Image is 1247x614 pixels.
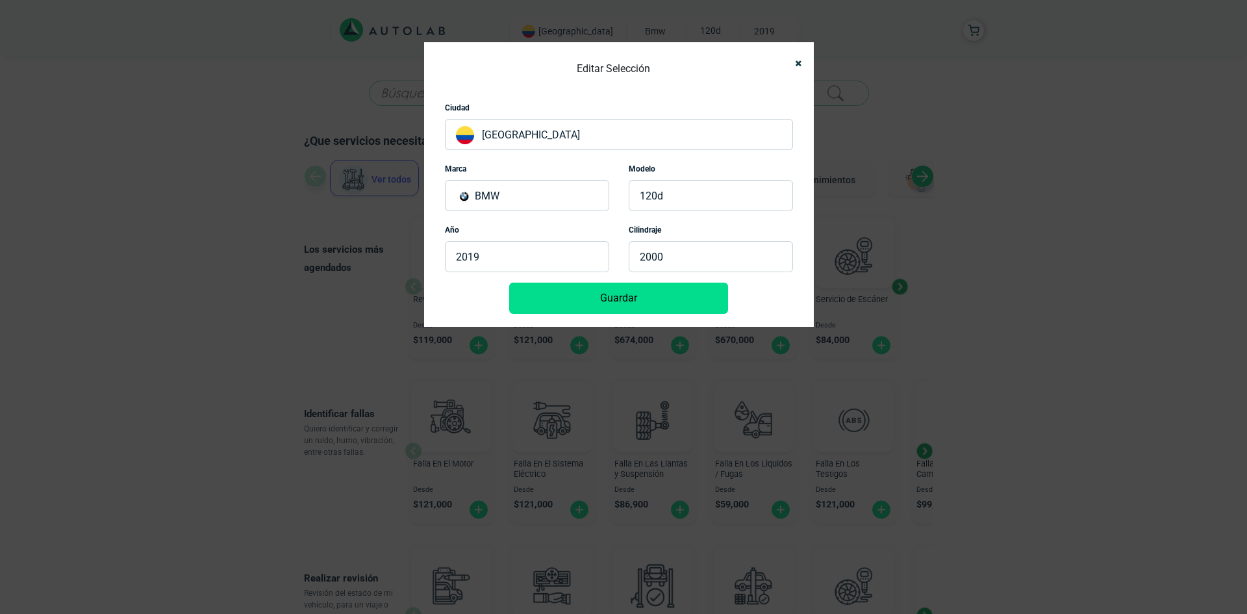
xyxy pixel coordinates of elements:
[445,163,466,175] label: Marca
[629,180,793,211] p: 120D
[445,102,470,114] label: Ciudad
[629,163,655,175] label: Modelo
[509,283,728,314] button: Guardar
[445,119,793,150] p: [GEOGRAPHIC_DATA]
[629,241,793,272] p: 2000
[783,49,803,78] button: Close
[577,59,650,79] h4: Editar Selección
[445,241,609,272] p: 2019
[629,224,661,236] label: Cilindraje
[445,224,459,236] label: Año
